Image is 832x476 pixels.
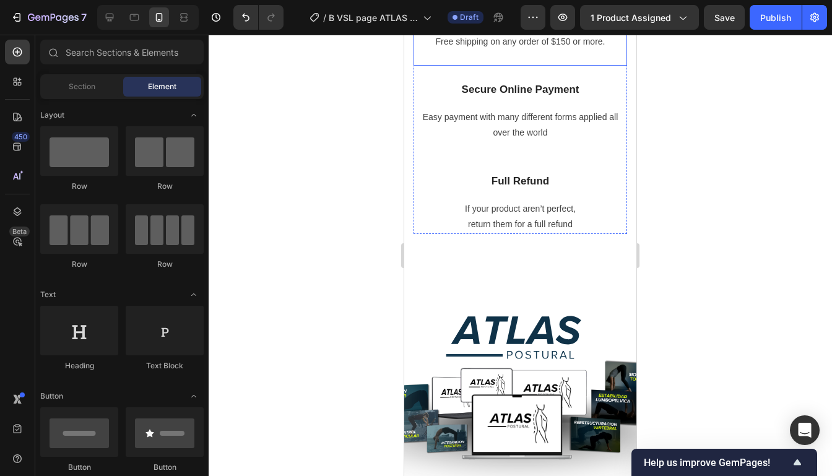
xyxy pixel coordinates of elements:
[184,105,204,125] span: Toggle open
[184,285,204,305] span: Toggle open
[40,40,204,64] input: Search Sections & Elements
[12,132,30,142] div: 450
[580,5,699,30] button: 1 product assigned
[126,181,204,192] div: Row
[714,12,735,23] span: Save
[126,259,204,270] div: Row
[404,35,636,476] iframe: Design area
[323,11,326,24] span: /
[644,457,790,469] span: Help us improve GemPages!
[790,415,820,445] div: Open Intercom Messenger
[704,5,745,30] button: Save
[148,81,176,92] span: Element
[329,11,418,24] span: B VSL page ATLAS POSTURAL
[9,227,30,236] div: Beta
[99,157,134,192] img: Alt Image
[644,455,805,470] button: Show survey - Help us improve GemPages!
[81,10,87,25] p: 7
[40,391,63,402] span: Button
[40,181,118,192] div: Row
[99,31,134,66] img: Alt Image
[11,110,222,141] p: Easy payment with many different forms applied all over the world
[233,5,284,30] div: Undo/Redo
[11,236,222,267] p: If your product aren’t perfect, return them for a full refund
[40,259,118,270] div: Row
[184,386,204,406] span: Toggle open
[126,360,204,371] div: Text Block
[40,289,56,300] span: Text
[40,110,64,121] span: Layout
[760,11,791,24] div: Publish
[750,5,802,30] button: Publish
[11,208,222,224] p: Full Refund
[40,360,118,371] div: Heading
[126,462,204,473] div: Button
[591,11,671,24] span: 1 product assigned
[40,462,118,473] div: Button
[5,5,92,30] button: 7
[11,82,222,98] p: Secure Online Payment
[69,81,95,92] span: Section
[460,12,479,23] span: Draft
